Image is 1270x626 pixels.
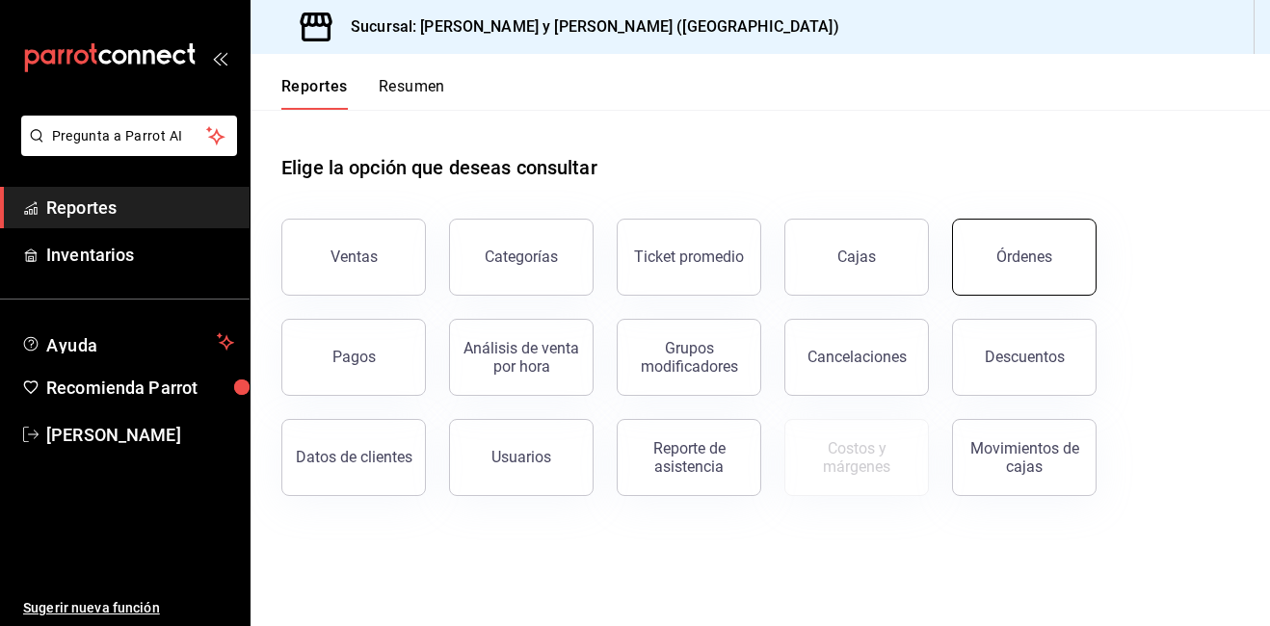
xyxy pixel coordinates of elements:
div: Datos de clientes [296,448,412,466]
font: Sugerir nueva función [23,600,160,615]
font: Reportes [46,197,117,218]
button: Cancelaciones [784,319,929,396]
h1: Elige la opción que deseas consultar [281,153,597,182]
button: Pregunta a Parrot AI [21,116,237,156]
button: Usuarios [449,419,594,496]
button: Reporte de asistencia [617,419,761,496]
div: Ticket promedio [634,248,744,266]
button: Resumen [379,77,445,110]
button: open_drawer_menu [212,50,227,65]
div: Órdenes [996,248,1052,266]
button: Órdenes [952,219,1097,296]
button: Pagos [281,319,426,396]
font: Inventarios [46,245,134,265]
div: Movimientos de cajas [965,439,1084,476]
div: Cajas [837,248,876,266]
button: Análisis de venta por hora [449,319,594,396]
div: Análisis de venta por hora [462,339,581,376]
div: Usuarios [491,448,551,466]
button: Categorías [449,219,594,296]
button: Cajas [784,219,929,296]
font: Recomienda Parrot [46,378,198,398]
span: Ayuda [46,330,209,353]
div: Categorías [485,248,558,266]
font: [PERSON_NAME] [46,425,181,445]
div: Ventas [331,248,378,266]
div: Reporte de asistencia [629,439,749,476]
button: Movimientos de cajas [952,419,1097,496]
button: Ticket promedio [617,219,761,296]
button: Datos de clientes [281,419,426,496]
span: Pregunta a Parrot AI [52,126,207,146]
div: Pagos [332,348,376,366]
button: Contrata inventarios para ver este reporte [784,419,929,496]
div: Pestañas de navegación [281,77,445,110]
div: Cancelaciones [807,348,907,366]
button: Grupos modificadores [617,319,761,396]
div: Grupos modificadores [629,339,749,376]
a: Pregunta a Parrot AI [13,140,237,160]
div: Descuentos [985,348,1065,366]
button: Descuentos [952,319,1097,396]
h3: Sucursal: [PERSON_NAME] y [PERSON_NAME] ([GEOGRAPHIC_DATA]) [335,15,839,39]
font: Reportes [281,77,348,96]
button: Ventas [281,219,426,296]
div: Costos y márgenes [797,439,916,476]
